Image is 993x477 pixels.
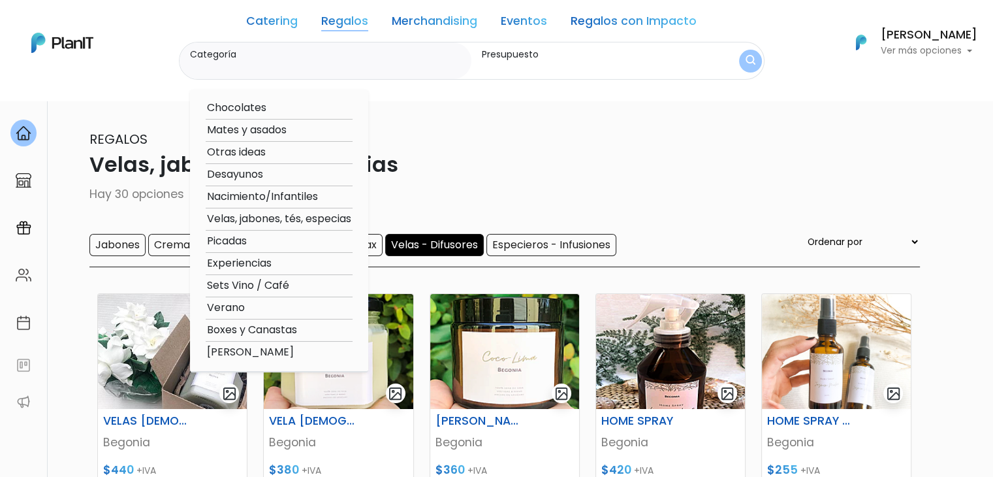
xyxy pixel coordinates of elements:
img: gallery-light [222,386,237,401]
p: Hay 30 opciones [74,186,920,203]
span: +IVA [634,464,654,477]
p: Begonia [269,434,407,451]
h6: [PERSON_NAME] - INDIVIDUAL [428,414,531,428]
img: gallery-light [886,386,901,401]
option: Sets Vino / Café [206,278,353,294]
div: J [34,78,230,105]
option: Velas, jabones, tés, especias [206,211,353,227]
p: Ver más opciones [881,46,977,56]
input: Velas - Difusores [385,234,484,256]
a: Catering [246,16,298,31]
option: Nacimiento/Infantiles [206,189,353,205]
h6: [PERSON_NAME] [881,29,977,41]
option: Chocolates [206,100,353,116]
p: Begonia [103,434,242,451]
strong: PLAN IT [46,106,84,117]
img: search_button-432b6d5273f82d61273b3651a40e1bd1b912527efae98b1b7a1b2c0702e16a8d.svg [746,55,755,67]
option: Mates y asados [206,122,353,139]
img: marketplace-4ceaa7011d94191e9ded77b95e3339b90024bf715f7c57f8cf31f2d8c509eaba.svg [16,173,31,188]
option: [PERSON_NAME] [206,344,353,361]
option: Verano [206,300,353,316]
i: send [222,196,248,212]
span: +IVA [800,464,820,477]
option: Experiencias [206,255,353,272]
a: Eventos [501,16,547,31]
a: Merchandising [392,16,477,31]
h6: VELA [DEMOGRAPHIC_DATA] EN FRASCO INDIVIDUAL [261,414,364,428]
img: user_04fe99587a33b9844688ac17b531be2b.png [105,78,131,105]
span: J [131,78,157,105]
img: thumb_04.png [596,294,745,409]
img: gallery-light [388,386,403,401]
option: Desayunos [206,167,353,183]
option: Otras ideas [206,144,353,161]
img: gallery-light [720,386,735,401]
img: thumb_02.png [430,294,579,409]
input: Jabones [89,234,146,256]
h6: HOME SPRAY [593,414,697,428]
img: people-662611757002400ad9ed0e3c099ab2801c6687ba6c219adb57efc949bc21e19d.svg [16,267,31,283]
img: campaigns-02234683943229c281be62815700db0a1741e53638e28bf9629b52c665b00959.svg [16,220,31,236]
p: Velas, jabones, tés, especias [74,149,920,180]
img: PlanIt Logo [847,28,875,57]
img: thumb_IMG-3784.JPG [762,294,911,409]
img: calendar-87d922413cdce8b2cf7b7f5f62616a5cf9e4887200fb71536465627b3292af00.svg [16,315,31,331]
label: Presupuesto [482,48,700,61]
option: Picadas [206,233,353,250]
img: gallery-light [554,386,569,401]
label: Categoría [190,48,467,61]
span: ¡Escríbenos! [68,199,199,212]
span: +IVA [136,464,156,477]
img: thumb_BEGONIA.jpeg [98,294,247,409]
input: Cremas [148,234,201,256]
img: PlanIt Logo [31,33,93,53]
p: Regalos [74,129,920,149]
div: PLAN IT Ya probaste PlanitGO? Vas a poder automatizarlas acciones de todo el año. Escribinos para... [34,91,230,174]
img: feedback-78b5a0c8f98aac82b08bfc38622c3050aee476f2c9584af64705fc4e61158814.svg [16,357,31,373]
img: home-e721727adea9d79c4d83392d1f703f7f8bce08238fde08b1acbfd93340b81755.svg [16,125,31,141]
span: +IVA [467,464,487,477]
p: Begonia [601,434,740,451]
h6: VELAS [DEMOGRAPHIC_DATA] PERSONALIZADAS [95,414,198,428]
a: Regalos [321,16,368,31]
a: Regalos con Impacto [571,16,697,31]
p: Ya probaste PlanitGO? Vas a poder automatizarlas acciones de todo el año. Escribinos para saber más! [46,120,218,163]
option: Boxes y Canastas [206,322,353,338]
p: Begonia [435,434,574,451]
i: keyboard_arrow_down [202,99,222,119]
p: Begonia [767,434,906,451]
img: user_d58e13f531133c46cb30575f4d864daf.jpeg [118,65,144,91]
input: Especieros - Infusiones [486,234,616,256]
button: PlanIt Logo [PERSON_NAME] Ver más opciones [839,25,977,59]
span: +IVA [302,464,321,477]
h6: HOME SPRAY MINI [759,414,862,428]
i: insert_emoticon [199,196,222,212]
img: partners-52edf745621dab592f3b2c58e3bca9d71375a7ef29c3b500c9f145b62cc070d4.svg [16,394,31,410]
